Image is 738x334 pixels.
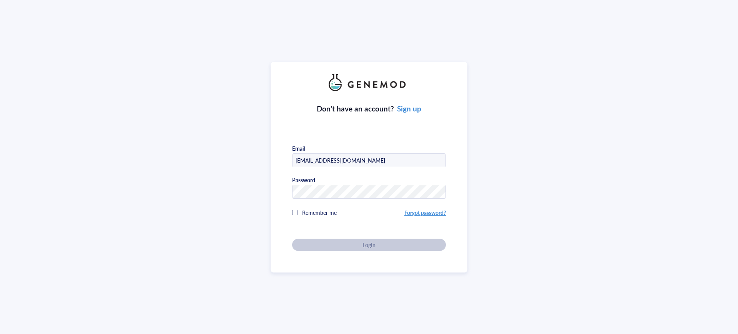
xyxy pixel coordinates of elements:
a: Forgot password? [404,209,446,216]
div: Email [292,145,305,152]
img: genemod_logo_light-BcqUzbGq.png [329,74,409,91]
div: Password [292,176,315,183]
a: Sign up [397,103,421,114]
span: Remember me [302,209,337,216]
div: Don’t have an account? [317,103,422,114]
